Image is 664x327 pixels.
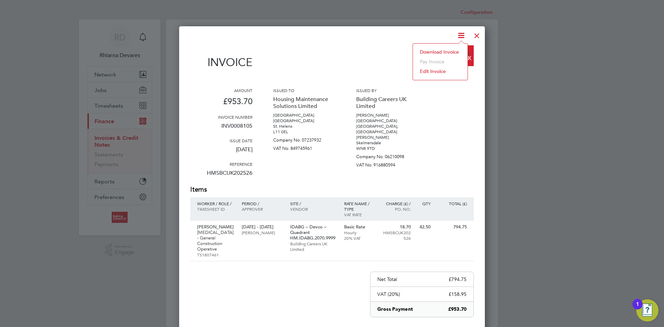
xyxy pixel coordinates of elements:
[344,212,374,217] p: VAT rate
[416,66,464,76] li: Edit invoice
[448,306,467,313] p: £953.70
[273,88,335,93] h3: Issued to
[416,57,464,66] li: Pay invoice
[377,276,397,282] p: Net Total
[273,93,335,112] p: Housing Maintenance Solutions Limited
[449,291,467,297] p: £158.95
[290,206,337,212] p: Vendor
[190,120,252,138] p: INV0008105
[190,167,252,185] p: HMSBCUK202526
[381,206,411,212] p: Po. No.
[344,201,374,212] p: Rate name / type
[449,276,467,282] p: £794.75
[356,151,418,160] p: Company No: 06210098
[190,161,252,167] h3: Reference
[273,143,335,151] p: VAT No: 849745961
[418,201,431,206] p: QTY
[416,47,464,57] li: Download Invoice
[636,304,639,313] div: 1
[273,112,335,118] p: [GEOGRAPHIC_DATA]
[197,252,235,257] p: TS1807461
[437,201,467,206] p: Total (£)
[190,114,252,120] h3: Invoice number
[290,201,337,206] p: Site /
[242,230,283,235] p: [PERSON_NAME]
[290,224,337,241] p: IDABG – Devco – Quadrant HM.IDABG.2070.9999
[273,124,335,129] p: St. Helens
[197,206,235,212] p: Timesheet ID
[377,306,413,313] p: Gross Payment
[273,135,335,143] p: Company No: 07237932
[242,224,283,230] p: [DATE] - [DATE]
[242,201,283,206] p: Period /
[344,230,374,235] p: Hourly
[190,88,252,93] h3: Amount
[381,230,411,241] p: HMSBCUK202526
[344,235,374,241] p: 20% VAT
[190,93,252,114] p: £953.70
[636,299,658,321] button: Open Resource Center, 1 new notification
[381,224,411,230] p: 18.70
[356,112,418,129] p: [PERSON_NAME][GEOGRAPHIC_DATA] [GEOGRAPHIC_DATA],
[377,291,400,297] p: VAT (20%)
[190,185,474,194] h2: Items
[381,201,411,206] p: Charge (£) /
[356,93,418,112] p: Building Careers UK Limited
[356,88,418,93] h3: Issued by
[190,56,252,69] h1: Invoice
[418,224,431,230] p: 42.50
[356,146,418,151] p: WN8 9TD
[356,160,418,168] p: VAT No: 916880594
[197,201,235,206] p: Worker / Role /
[197,224,235,230] p: [PERSON_NAME]
[273,118,335,124] p: [GEOGRAPHIC_DATA]
[437,224,467,230] p: 794.75
[190,138,252,143] h3: Issue date
[273,129,335,135] p: L11 0EL
[356,140,418,146] p: Skelmersdale
[356,129,418,140] p: [GEOGRAPHIC_DATA][PERSON_NAME]
[344,224,374,230] p: Basic Rate
[197,230,235,252] p: [MEDICAL_DATA] - General Construction Operative
[190,143,252,161] p: [DATE]
[290,241,337,252] p: Building Careers UK Limited
[242,206,283,212] p: Approver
